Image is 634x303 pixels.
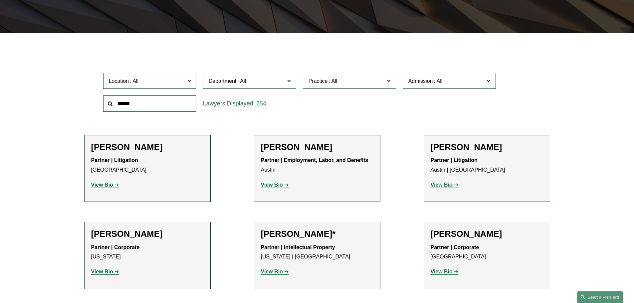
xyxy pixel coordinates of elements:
[577,291,623,303] a: Search this site
[431,269,453,274] strong: View Bio
[91,243,204,262] p: [US_STATE]
[91,229,204,239] h2: [PERSON_NAME]
[91,244,140,250] strong: Partner | Corporate
[309,78,328,84] span: Practice
[431,157,478,163] strong: Partner | Litigation
[91,269,113,274] strong: View Bio
[431,156,543,175] p: Austin | [GEOGRAPHIC_DATA]
[431,182,453,188] strong: View Bio
[261,229,373,239] h2: [PERSON_NAME]*
[256,100,266,107] span: 254
[431,243,543,262] p: [GEOGRAPHIC_DATA]
[431,142,543,152] h2: [PERSON_NAME]
[91,182,113,188] strong: View Bio
[91,182,119,188] a: View Bio
[261,244,335,250] strong: Partner | Intellectual Property
[431,182,459,188] a: View Bio
[408,78,433,84] span: Admission
[261,182,289,188] a: View Bio
[91,142,204,152] h2: [PERSON_NAME]
[261,182,283,188] strong: View Bio
[431,269,459,274] a: View Bio
[91,156,204,175] p: [GEOGRAPHIC_DATA]
[109,78,129,84] span: Location
[261,142,373,152] h2: [PERSON_NAME]
[261,157,368,163] strong: Partner | Employment, Labor, and Benefits
[261,243,373,262] p: [US_STATE] | [GEOGRAPHIC_DATA]
[431,244,479,250] strong: Partner | Corporate
[261,156,373,175] p: Austin
[209,78,237,84] span: Department
[261,269,283,274] strong: View Bio
[261,269,289,274] a: View Bio
[91,157,138,163] strong: Partner | Litigation
[431,229,543,239] h2: [PERSON_NAME]
[91,269,119,274] a: View Bio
